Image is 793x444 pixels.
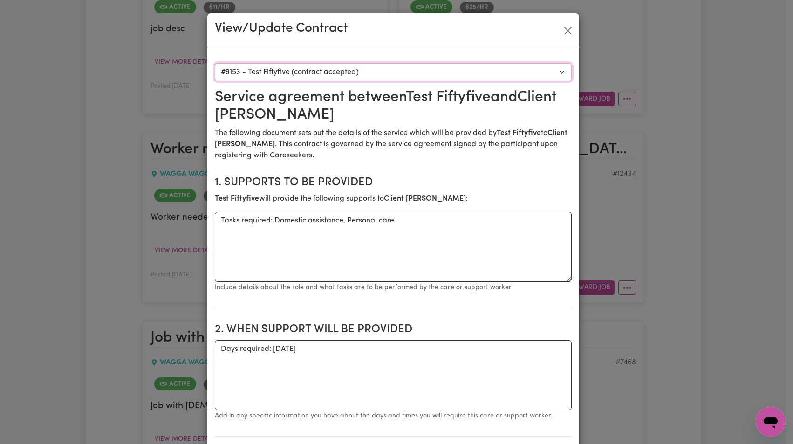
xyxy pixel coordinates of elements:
textarea: Tasks required: Domestic assistance, Personal care [215,212,572,282]
small: Add in any specific information you have about the days and times you will require this care or s... [215,412,553,419]
textarea: Days required: [DATE] [215,340,572,410]
b: Test Fiftyfive [497,129,541,137]
button: Close [561,23,575,38]
h2: Service agreement between Test Fiftyfive and Client [PERSON_NAME] [215,88,572,124]
h2: 2. When support will be provided [215,323,572,336]
iframe: Button to launch messaging window [756,407,786,437]
b: Test Fiftyfive [215,195,259,202]
h2: 1. Supports to be provided [215,176,572,189]
small: Include details about the role and what tasks are to be performed by the care or support worker [215,284,512,291]
b: Client [PERSON_NAME] [384,195,466,202]
h3: View/Update Contract [215,21,348,37]
p: will provide the following supports to : [215,193,572,204]
p: The following document sets out the details of the service which will be provided by to . This co... [215,128,572,161]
